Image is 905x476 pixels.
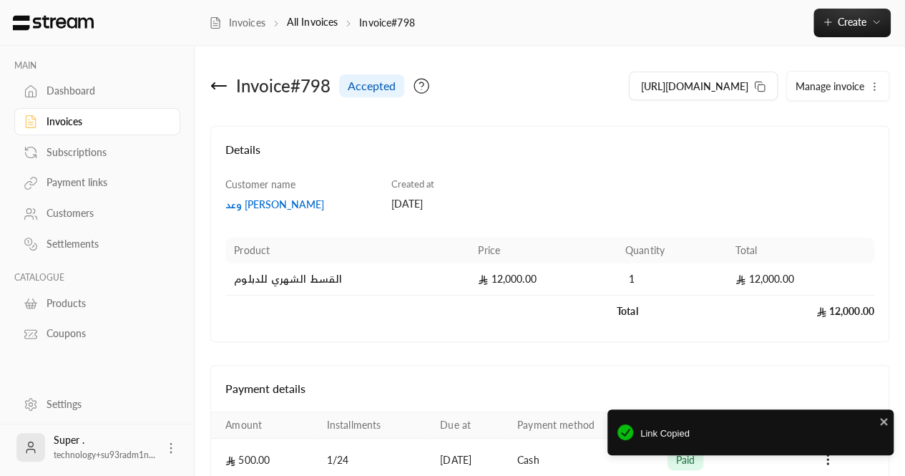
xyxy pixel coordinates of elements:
[787,72,889,100] button: Manage invoice
[813,9,891,37] button: Create
[14,169,180,197] a: Payment links
[236,74,331,97] div: Invoice # 798
[641,79,748,94] span: [URL][DOMAIN_NAME]
[47,175,162,190] div: Payment links
[14,108,180,136] a: Invoices
[209,16,265,30] a: Invoices
[209,15,415,30] nav: breadcrumb
[348,77,396,94] span: accepted
[225,178,295,190] span: Customer name
[14,77,180,105] a: Dashboard
[469,263,617,296] td: 12,000.00
[225,238,469,263] th: Product
[617,238,727,263] th: Quantity
[47,206,162,220] div: Customers
[54,450,155,460] span: technology+su93radm1n...
[211,412,318,439] th: Amount
[47,237,162,251] div: Settlements
[54,433,155,462] div: Super .
[14,390,180,418] a: Settings
[287,16,338,28] a: All Invoices
[431,412,509,439] th: Due at
[879,414,889,428] button: close
[47,397,162,412] div: Settings
[469,238,617,263] th: Price
[14,230,180,258] a: Settlements
[47,296,162,311] div: Products
[47,326,162,341] div: Coupons
[47,115,162,129] div: Invoices
[14,200,180,228] a: Customers
[225,141,874,173] h4: Details
[14,289,180,317] a: Products
[14,138,180,166] a: Subscriptions
[47,145,162,160] div: Subscriptions
[225,380,874,397] h4: Payment details
[11,15,95,31] img: Logo
[225,263,469,296] td: القسط الشهري للدبلوم
[225,198,377,212] a: وعد [PERSON_NAME]
[640,427,884,441] span: Link Copied
[14,272,180,283] p: CATALOGUE
[14,60,180,72] p: MAIN
[617,296,727,327] td: Total
[625,272,640,286] span: 1
[796,80,864,92] span: Manage invoice
[359,16,414,30] p: Invoice#798
[509,412,659,439] th: Payment method
[727,263,874,296] td: 12,000.00
[318,412,431,439] th: Installments
[727,238,874,263] th: Total
[838,16,866,28] span: Create
[727,296,874,327] td: 12,000.00
[14,320,180,348] a: Coupons
[225,238,874,327] table: Products
[629,72,778,100] button: [URL][DOMAIN_NAME]
[391,178,434,190] span: Created at
[47,84,162,98] div: Dashboard
[391,197,543,211] div: [DATE]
